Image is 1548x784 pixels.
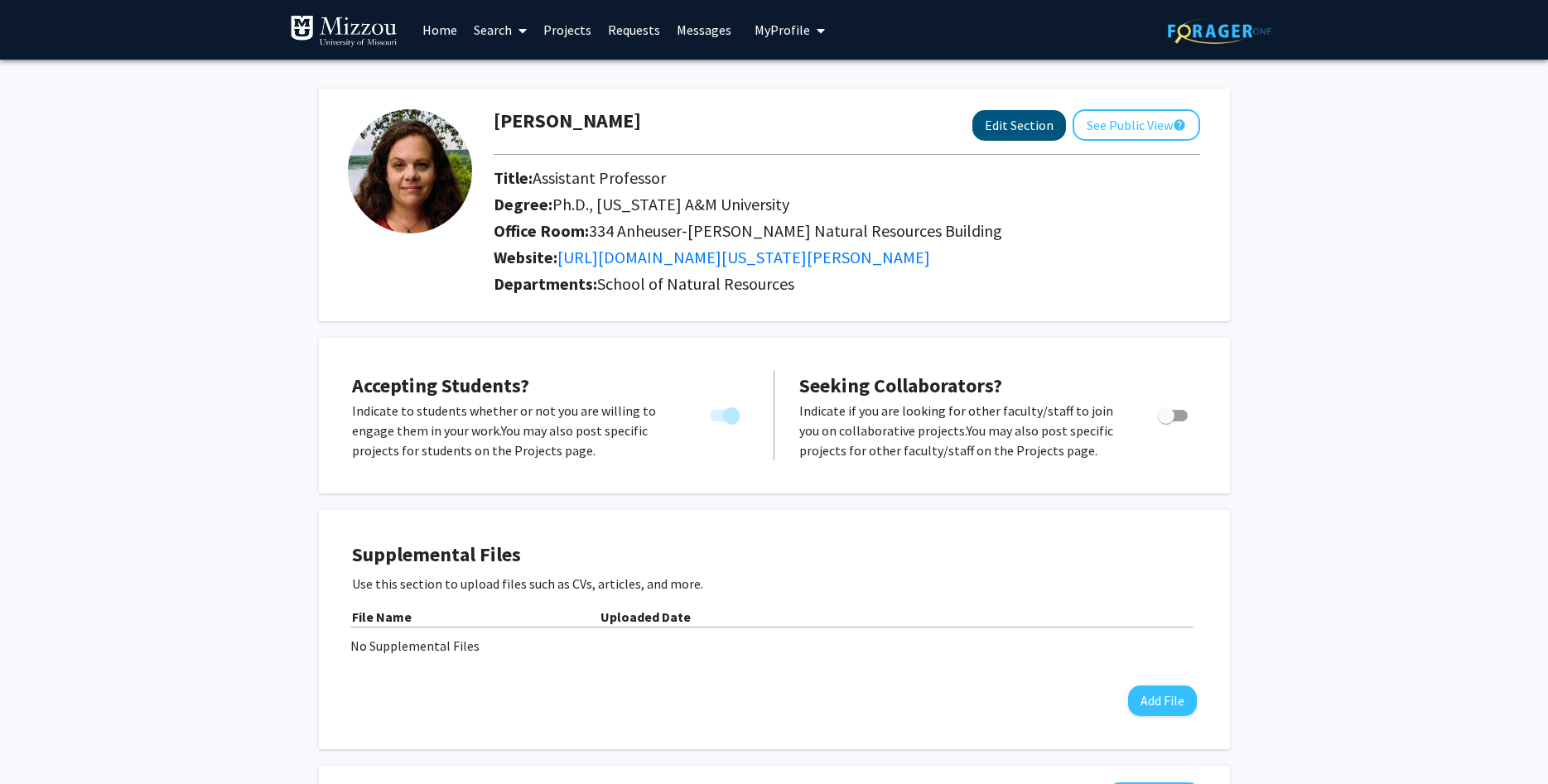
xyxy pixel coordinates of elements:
[352,543,1197,567] h4: Supplemental Files
[352,373,529,398] span: Accepting Students?
[494,168,1200,188] h2: Title:
[552,194,789,214] span: Ph.D., [US_STATE] A&M University
[465,1,535,59] a: Search
[535,1,600,59] a: Projects
[1168,18,1271,44] img: ForagerOne Logo
[799,401,1126,460] p: Indicate if you are looking for other faculty/staff to join you on collaborative projects. You ma...
[1128,685,1197,716] button: Add File
[12,709,70,772] iframe: Chat
[1073,109,1200,141] button: See Public View
[348,109,472,233] img: Profile Picture
[703,401,749,426] div: Toggle
[533,167,666,188] span: Assistant Professor
[352,401,678,460] p: Indicate to students whether or not you are willing to engage them in your work. You may also pos...
[352,574,1197,594] p: Use this section to upload files such as CVs, articles, and more.
[290,15,398,48] img: University of Missouri Logo
[600,1,668,59] a: Requests
[494,195,1200,214] h2: Degree:
[799,373,1002,398] span: Seeking Collaborators?
[352,608,412,625] b: File Name
[414,1,465,59] a: Home
[1173,115,1186,135] mat-icon: help
[600,608,691,625] b: Uploaded Date
[557,247,930,267] a: Opens in a new tab
[668,1,740,59] a: Messages
[597,273,794,294] span: School of Natural Resources
[494,221,1200,241] h2: Office Room:
[589,220,1002,241] span: 334 Anheuser-[PERSON_NAME] Natural Resources Building
[494,248,1200,267] h2: Website:
[703,401,749,426] div: You cannot turn this off while you have active projects.
[972,110,1066,141] button: Edit Section
[1151,401,1197,426] div: Toggle
[755,22,810,38] span: My Profile
[494,109,641,133] h1: [PERSON_NAME]
[350,636,1198,656] div: No Supplemental Files
[481,274,1213,294] h2: Departments:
